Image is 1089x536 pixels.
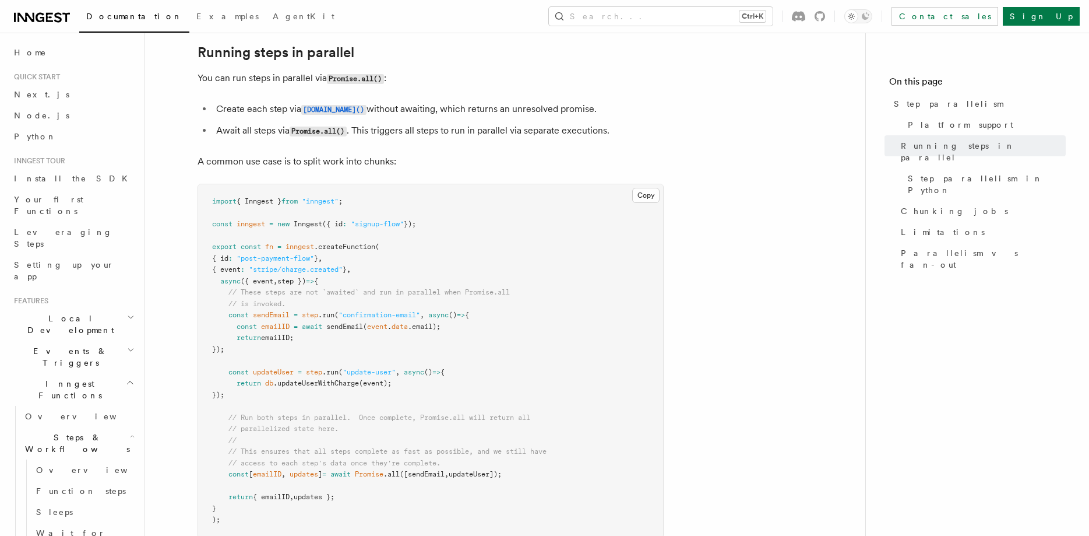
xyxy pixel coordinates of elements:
[25,412,145,421] span: Overview
[903,114,1066,135] a: Platform support
[212,254,228,262] span: { id
[212,220,232,228] span: const
[241,277,273,285] span: ({ event
[908,173,1066,196] span: Step parallelism in Python
[343,220,347,228] span: :
[428,311,449,319] span: async
[844,9,872,23] button: Toggle dark mode
[632,188,660,203] button: Copy
[266,3,341,31] a: AgentKit
[286,243,314,251] span: inngest
[277,277,306,285] span: step })
[212,505,216,513] span: }
[9,156,65,166] span: Inngest tour
[213,122,664,139] li: Await all steps via . This triggers all steps to run in parallel via separate executions.
[901,205,1008,217] span: Chunking jobs
[908,119,1013,131] span: Platform support
[228,447,547,456] span: // This ensures that all steps complete as fast as possible, and we still have
[212,345,224,353] span: });
[228,493,253,501] span: return
[9,341,137,373] button: Events & Triggers
[334,311,339,319] span: (
[228,288,510,296] span: // These steps are not `awaited` and run in parallel when Promise.all
[404,220,416,228] span: });
[404,368,424,376] span: async
[322,470,326,478] span: =
[339,311,420,319] span: "confirmation-email"
[253,470,281,478] span: emailID
[212,516,220,524] span: );
[322,368,339,376] span: .run
[294,323,298,331] span: =
[14,90,69,99] span: Next.js
[9,72,60,82] span: Quick start
[322,220,343,228] span: ({ id
[339,368,343,376] span: (
[739,10,766,22] kbd: Ctrl+K
[314,254,318,262] span: }
[20,427,137,460] button: Steps & Workflows
[383,470,400,478] span: .all
[445,470,449,478] span: ,
[228,436,237,444] span: //
[318,311,334,319] span: .run
[367,323,387,331] span: event
[228,425,339,433] span: // parallelized state here.
[9,105,137,126] a: Node.js
[281,470,286,478] span: ,
[281,197,298,205] span: from
[36,507,73,517] span: Sleeps
[241,265,245,274] span: :
[318,254,322,262] span: ,
[20,432,130,455] span: Steps & Workflows
[212,265,241,274] span: { event
[212,391,224,399] span: });
[387,323,392,331] span: .
[314,277,318,285] span: {
[440,368,445,376] span: {
[253,493,290,501] span: { emailID
[14,174,135,183] span: Install the SDK
[424,368,432,376] span: ()
[894,98,1003,110] span: Step parallelism
[457,311,465,319] span: =>
[20,406,137,427] a: Overview
[408,323,440,331] span: .email);
[14,227,112,248] span: Leveraging Steps
[9,254,137,287] a: Setting up your app
[9,313,127,336] span: Local Development
[261,334,294,342] span: emailID;
[228,300,286,308] span: // is invoked.
[273,277,277,285] span: ,
[36,486,126,496] span: Function steps
[1003,7,1080,26] a: Sign Up
[228,414,530,422] span: // Run both steps in parallel. Once complete, Promise.all will return all
[261,323,290,331] span: emailID
[294,220,322,228] span: Inngest
[253,368,294,376] span: updateUser
[9,126,137,147] a: Python
[359,379,392,387] span: (event);
[351,220,404,228] span: "signup-flow"
[294,493,334,501] span: updates };
[903,168,1066,201] a: Step parallelism in Python
[228,311,249,319] span: const
[253,311,290,319] span: sendEmail
[298,368,302,376] span: =
[237,334,261,342] span: return
[86,12,182,21] span: Documentation
[269,220,273,228] span: =
[343,265,347,274] span: }
[9,42,137,63] a: Home
[343,368,396,376] span: "update-user"
[277,220,290,228] span: new
[212,243,237,251] span: export
[237,323,257,331] span: const
[400,470,445,478] span: ([sendEmail
[9,373,137,406] button: Inngest Functions
[14,132,57,141] span: Python
[896,201,1066,222] a: Chunking jobs
[901,140,1066,163] span: Running steps in parallel
[339,197,343,205] span: ;
[889,75,1066,93] h4: On this page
